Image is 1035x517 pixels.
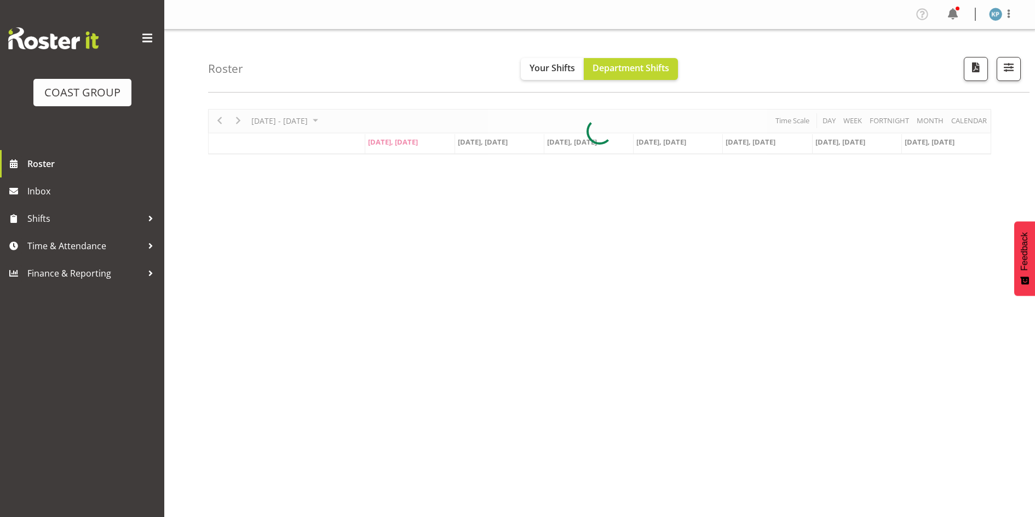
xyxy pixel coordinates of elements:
img: Rosterit website logo [8,27,99,49]
span: Feedback [1020,232,1030,271]
img: kent-pollard5758.jpg [989,8,1002,21]
button: Department Shifts [584,58,678,80]
span: Department Shifts [593,62,669,74]
button: Download a PDF of the roster according to the set date range. [964,57,988,81]
div: COAST GROUP [44,84,120,101]
button: Filter Shifts [997,57,1021,81]
span: Shifts [27,210,142,227]
span: Time & Attendance [27,238,142,254]
span: Inbox [27,183,159,199]
span: Finance & Reporting [27,265,142,282]
button: Your Shifts [521,58,584,80]
button: Feedback - Show survey [1014,221,1035,296]
span: Roster [27,156,159,172]
span: Your Shifts [530,62,575,74]
h4: Roster [208,62,243,75]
